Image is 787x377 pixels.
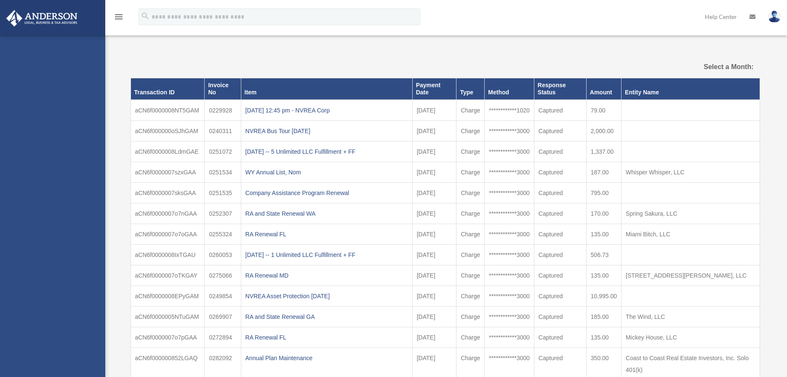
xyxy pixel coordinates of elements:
[114,15,124,22] a: menu
[205,265,241,286] td: 0275066
[205,120,241,141] td: 0240311
[205,244,241,265] td: 0260053
[586,306,621,327] td: 185.00
[534,306,586,327] td: Captured
[534,244,586,265] td: Captured
[622,203,760,224] td: Spring Sakura, LLC
[131,224,205,244] td: aCN6f0000007o7oGAA
[485,78,534,100] th: Method
[456,224,485,244] td: Charge
[456,265,485,286] td: Charge
[412,162,456,182] td: [DATE]
[131,141,205,162] td: aCN6f0000008LdmGAE
[245,249,408,261] div: [DATE] -- 1 Unlimited LLC Fulfillment + FF
[586,244,621,265] td: 506.73
[245,311,408,323] div: RA and State Renewal GA
[534,265,586,286] td: Captured
[205,162,241,182] td: 0251534
[131,203,205,224] td: aCN6f0000007o7nGAA
[622,162,760,182] td: Whisper Whisper, LLC
[131,286,205,306] td: aCN6f0000008EPyGAM
[768,11,781,23] img: User Pic
[586,162,621,182] td: 187.00
[131,120,205,141] td: aCN6f000000oSJhGAM
[412,203,456,224] td: [DATE]
[456,120,485,141] td: Charge
[586,182,621,203] td: 795.00
[456,244,485,265] td: Charge
[131,182,205,203] td: aCN6f0000007sksGAA
[245,104,408,116] div: [DATE] 12:45 pm - NVREA Corp
[534,327,586,348] td: Captured
[661,61,753,73] label: Select a Month:
[412,327,456,348] td: [DATE]
[245,352,408,364] div: Annual Plan Maintenance
[245,208,408,219] div: RA and State Renewal WA
[205,203,241,224] td: 0252307
[205,224,241,244] td: 0255324
[412,120,456,141] td: [DATE]
[245,187,408,199] div: Company Assistance Program Renewal
[245,166,408,178] div: WY Annual List, Nom
[534,141,586,162] td: Captured
[131,306,205,327] td: aCN6f0000005NTuGAM
[131,244,205,265] td: aCN6f0000008IxTGAU
[456,306,485,327] td: Charge
[241,78,412,100] th: Item
[622,224,760,244] td: Miami Bitch, LLC
[412,224,456,244] td: [DATE]
[412,182,456,203] td: [DATE]
[245,146,408,158] div: [DATE] -- 5 Unlimited LLC Fulfillment + FF
[456,162,485,182] td: Charge
[586,78,621,100] th: Amount
[534,286,586,306] td: Captured
[205,182,241,203] td: 0251535
[412,141,456,162] td: [DATE]
[245,125,408,137] div: NVREA Bus Tour [DATE]
[534,162,586,182] td: Captured
[131,78,205,100] th: Transaction ID
[205,286,241,306] td: 0249854
[245,270,408,281] div: RA Renewal MD
[412,286,456,306] td: [DATE]
[205,306,241,327] td: 0269907
[586,327,621,348] td: 135.00
[412,100,456,121] td: [DATE]
[131,100,205,121] td: aCN6f0000008NT5GAM
[456,100,485,121] td: Charge
[586,120,621,141] td: 2,000.00
[131,265,205,286] td: aCN6f0000007oTKGAY
[534,182,586,203] td: Captured
[586,100,621,121] td: 79.00
[586,265,621,286] td: 135.00
[534,224,586,244] td: Captured
[205,78,241,100] th: Invoice No
[412,78,456,100] th: Payment Date
[456,327,485,348] td: Charge
[586,203,621,224] td: 170.00
[114,12,124,22] i: menu
[245,228,408,240] div: RA Renewal FL
[205,100,241,121] td: 0229928
[131,327,205,348] td: aCN6f0000007o7pGAA
[456,78,485,100] th: Type
[586,141,621,162] td: 1,337.00
[534,100,586,121] td: Captured
[205,327,241,348] td: 0272894
[131,162,205,182] td: aCN6f0000007szxGAA
[456,203,485,224] td: Charge
[412,306,456,327] td: [DATE]
[412,265,456,286] td: [DATE]
[586,286,621,306] td: 10,995.00
[534,120,586,141] td: Captured
[245,290,408,302] div: NVREA Asset Protection [DATE]
[586,224,621,244] td: 135.00
[205,141,241,162] td: 0251072
[534,78,586,100] th: Response Status
[141,11,150,21] i: search
[534,203,586,224] td: Captured
[456,141,485,162] td: Charge
[456,286,485,306] td: Charge
[4,10,80,27] img: Anderson Advisors Platinum Portal
[412,244,456,265] td: [DATE]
